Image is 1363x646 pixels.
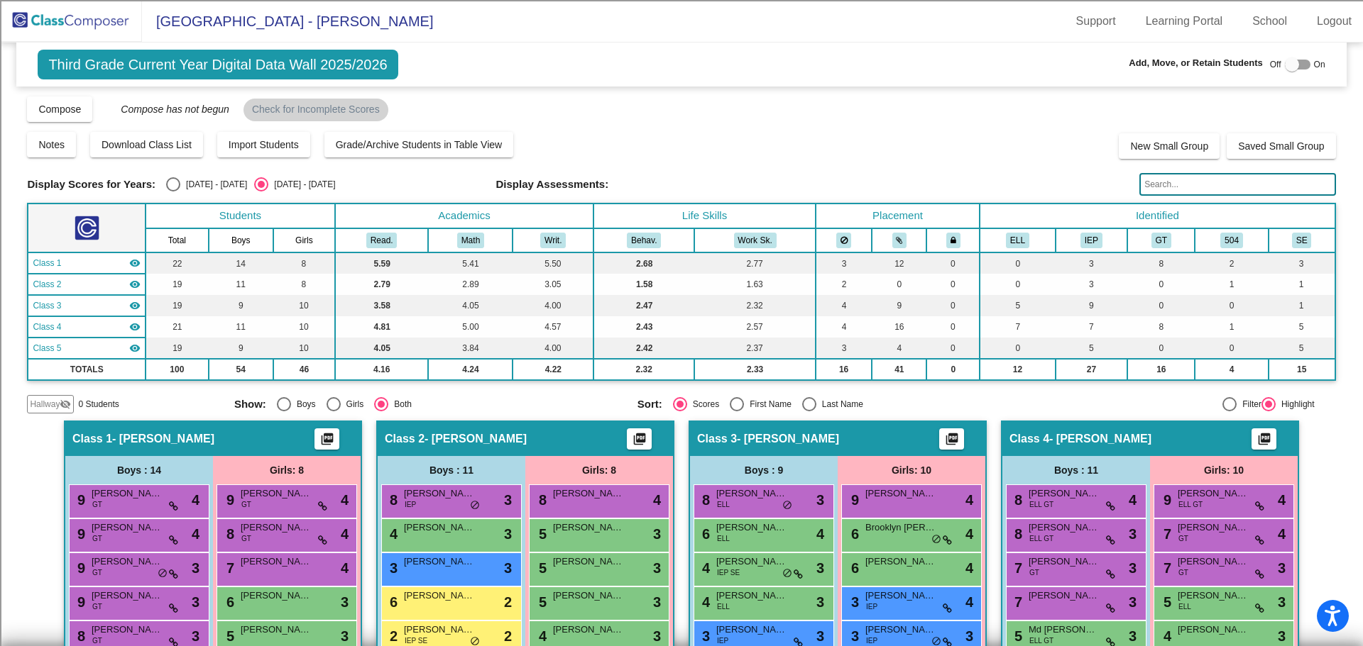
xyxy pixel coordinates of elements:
td: 9 [1056,295,1128,316]
td: 8 [1127,316,1195,338]
span: [PERSON_NAME] "[PERSON_NAME]" [PERSON_NAME] [1029,520,1100,535]
td: 16 [1127,359,1195,380]
span: 3 [504,557,512,579]
td: 100 [146,359,208,380]
th: Individualized Education Plan [1056,228,1128,252]
span: [PERSON_NAME] [404,589,475,603]
td: 0 [1195,338,1268,359]
button: SE [1292,233,1312,248]
div: Boys : 9 [690,456,838,484]
span: [PERSON_NAME] [92,555,163,569]
span: GT [241,533,251,544]
td: No teacher - Weiss- NO ESL [28,338,146,359]
span: - [PERSON_NAME] [425,432,527,446]
span: [PERSON_NAME] [241,520,312,535]
mat-icon: visibility [129,257,141,269]
span: 4 [386,526,398,542]
td: 1 [1195,274,1268,295]
span: Third Grade Current Year Digital Data Wall 2025/2026 [38,50,398,79]
td: 4.24 [428,359,513,380]
mat-icon: visibility [129,300,141,311]
span: [PERSON_NAME] [404,486,475,501]
span: 3 [816,489,824,511]
td: 5.41 [428,252,513,274]
span: Class 4 [33,321,61,333]
span: ELL [717,499,730,510]
span: 4 [1278,523,1286,545]
span: 4 [965,489,973,511]
div: Scores [687,398,719,411]
mat-icon: picture_as_pdf [631,432,648,452]
td: No teacher - Conner [28,316,146,338]
td: 5 [1056,338,1128,359]
td: No teacher - Ernst [28,295,146,316]
td: 0 [926,295,980,316]
button: Notes [27,132,76,157]
span: Brooklyn [PERSON_NAME] [865,520,936,535]
span: 8 [223,526,234,542]
span: 4 [965,557,973,579]
td: No teacher - Haas [28,252,146,274]
span: [PERSON_NAME] [404,555,475,569]
span: Class 3 [33,299,61,312]
span: 0 Students [78,398,119,411]
td: 19 [146,274,208,295]
td: 8 [273,274,335,295]
td: 2.47 [593,295,694,316]
td: TOTALS [28,359,146,380]
td: 2.79 [335,274,429,295]
span: 4 [699,560,710,576]
th: Keep with teacher [926,228,980,252]
button: Print Students Details [627,428,652,450]
span: 5 [535,526,547,542]
span: New Small Group [1130,140,1208,152]
td: 0 [926,274,980,295]
button: Saved Small Group [1227,133,1335,159]
td: 7 [1056,316,1128,338]
button: Grade/Archive Students in Table View [324,132,514,157]
span: GT [1178,533,1188,544]
span: [PERSON_NAME] [716,555,787,569]
span: 7 [1160,560,1171,576]
span: 9 [1160,492,1171,508]
td: 3 [1056,274,1128,295]
mat-icon: visibility [129,279,141,290]
td: 21 [146,316,208,338]
div: Girls: 10 [1150,456,1298,484]
div: Girls: 8 [525,456,673,484]
td: 10 [273,316,335,338]
td: 15 [1269,359,1335,380]
td: 4.81 [335,316,429,338]
th: Academics [335,204,593,228]
td: 8 [273,252,335,274]
td: 4 [1195,359,1268,380]
span: [PERSON_NAME] [716,520,787,535]
span: GT [92,499,102,510]
td: 2 [1195,252,1268,274]
input: Search... [1139,173,1335,196]
span: 4 [965,523,973,545]
span: do_not_disturb_alt [158,568,168,579]
span: GT [241,499,251,510]
mat-radio-group: Select an option [166,177,335,191]
span: 7 [223,560,234,576]
td: 0 [1127,295,1195,316]
span: ELL GT [1178,499,1203,510]
span: - [PERSON_NAME] [737,432,839,446]
td: 0 [980,338,1055,359]
span: ELL [717,533,730,544]
td: 2.32 [694,295,816,316]
div: [DATE] - [DATE] [180,178,247,191]
td: 1 [1269,295,1335,316]
button: Behav. [627,233,661,248]
span: 9 [74,492,85,508]
th: Keep with students [872,228,926,252]
td: 10 [273,338,335,359]
td: 0 [926,316,980,338]
span: 4 [192,523,199,545]
span: Class 3 [697,432,737,446]
td: 1.58 [593,274,694,295]
div: Girls: 10 [838,456,985,484]
span: 3 [504,489,512,511]
td: 5.00 [428,316,513,338]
